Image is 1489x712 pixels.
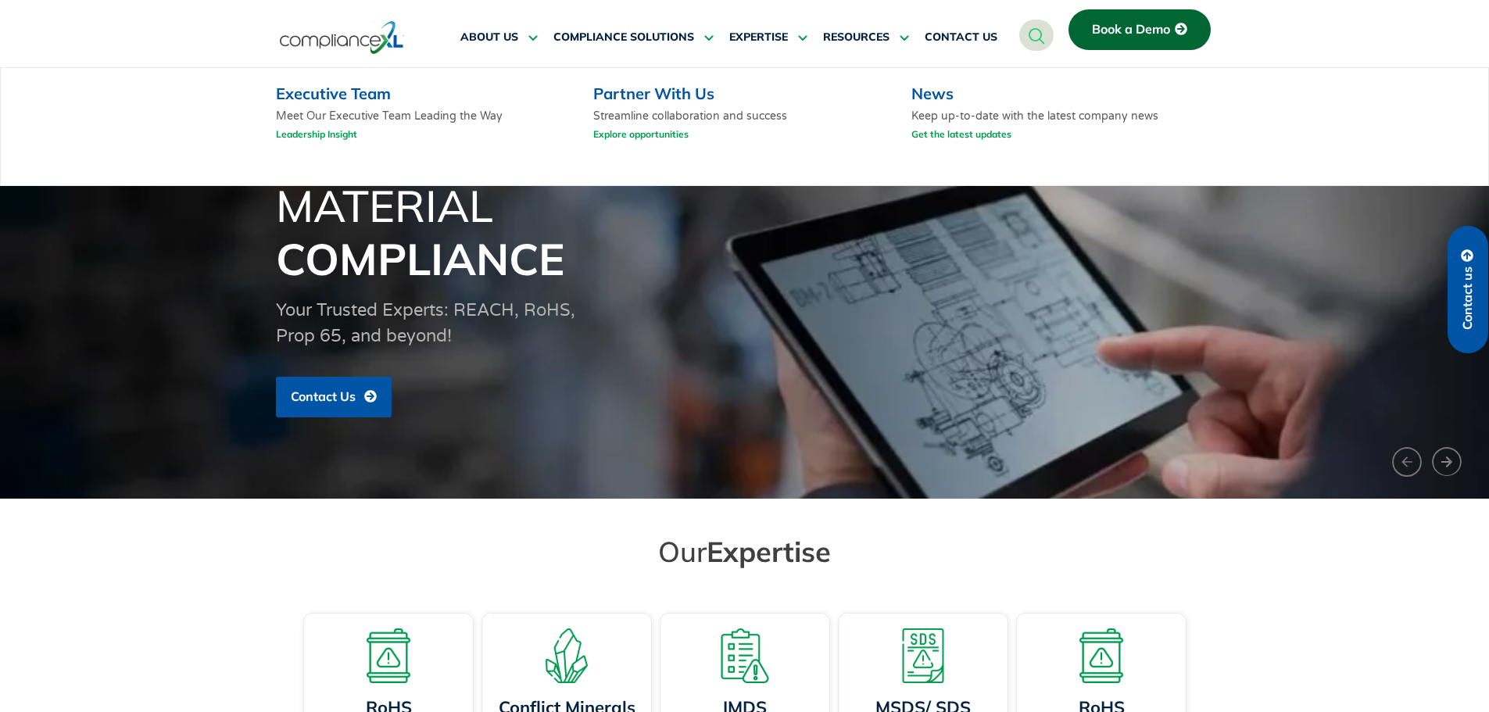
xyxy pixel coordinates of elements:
[1092,23,1170,37] span: Book a Demo
[553,30,694,45] span: COMPLIANCE SOLUTIONS
[593,84,714,103] a: Partner With Us
[707,534,831,569] span: Expertise
[280,20,404,55] img: logo-one.svg
[276,179,1214,285] h1: Material
[911,84,954,103] a: News
[925,30,997,45] span: CONTACT US
[276,124,357,144] a: Leadership Insight
[276,231,564,286] span: Compliance
[276,84,391,103] a: Executive Team
[1068,9,1211,50] a: Book a Demo
[276,377,392,417] a: Contact Us
[911,124,1011,144] a: Get the latest updates
[823,30,889,45] span: RESOURCES
[307,534,1183,569] h2: Our
[276,300,575,346] span: Your Trusted Experts: REACH, RoHS, Prop 65, and beyond!
[718,628,772,683] img: A list board with a warning
[460,19,538,56] a: ABOUT US
[460,30,518,45] span: ABOUT US
[593,109,787,148] p: Streamline collaboration and success
[896,628,950,683] img: A warning board with SDS displaying
[1448,226,1488,353] a: Contact us
[925,19,997,56] a: CONTACT US
[361,628,416,683] img: A board with a warning sign
[729,19,807,56] a: EXPERTISE
[729,30,788,45] span: EXPERTISE
[823,19,909,56] a: RESOURCES
[593,124,689,144] a: Explore opportunities
[553,19,714,56] a: COMPLIANCE SOLUTIONS
[1074,628,1129,683] img: A board with a warning sign
[291,390,356,404] span: Contact Us
[1461,267,1475,330] span: Contact us
[911,109,1208,148] p: Keep up-to-date with the latest company news
[539,628,594,683] img: A representation of minerals
[1019,20,1054,51] a: navsearch-button
[276,109,572,148] p: Meet Our Executive Team Leading the Way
